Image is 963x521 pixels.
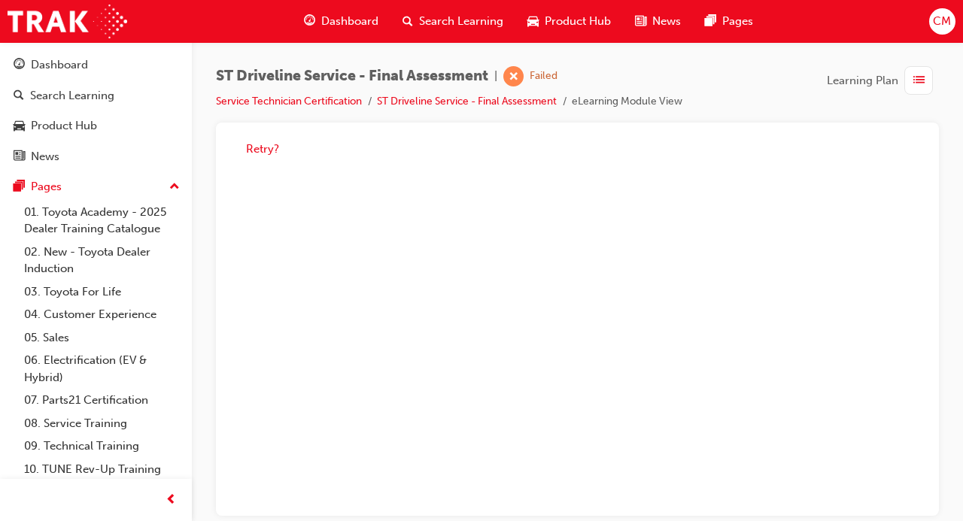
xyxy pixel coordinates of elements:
a: 06. Electrification (EV & Hybrid) [18,349,186,389]
a: Dashboard [6,51,186,79]
a: 01. Toyota Academy - 2025 Dealer Training Catalogue [18,201,186,241]
a: Product Hub [6,112,186,140]
a: Search Learning [6,82,186,110]
a: 03. Toyota For Life [18,280,186,304]
div: Dashboard [31,56,88,74]
button: Learning Plan [827,66,939,95]
span: search-icon [403,12,413,31]
a: 10. TUNE Rev-Up Training [18,458,186,481]
button: Pages [6,173,186,201]
a: ST Driveline Service - Final Assessment [377,95,557,108]
a: Service Technician Certification [216,95,362,108]
div: Product Hub [31,117,97,135]
span: guage-icon [14,59,25,72]
span: learningRecordVerb_FAIL-icon [503,66,524,86]
span: list-icon [913,71,925,90]
button: CM [929,8,955,35]
a: 02. New - Toyota Dealer Induction [18,241,186,280]
span: Product Hub [545,13,611,30]
div: Pages [31,178,62,195]
span: guage-icon [304,12,315,31]
a: news-iconNews [623,6,693,37]
a: search-iconSearch Learning [390,6,515,37]
span: Dashboard [321,13,378,30]
span: car-icon [527,12,539,31]
span: | [494,68,497,85]
li: eLearning Module View [572,93,682,111]
a: 08. Service Training [18,412,186,435]
div: Search Learning [30,87,114,105]
button: Retry? [246,141,279,158]
span: news-icon [635,12,646,31]
a: News [6,143,186,171]
span: Search Learning [419,13,503,30]
span: pages-icon [705,12,716,31]
div: News [31,148,59,165]
a: 04. Customer Experience [18,303,186,326]
a: 05. Sales [18,326,186,350]
span: news-icon [14,150,25,164]
span: Pages [722,13,753,30]
div: Failed [530,69,557,83]
span: search-icon [14,89,24,103]
span: pages-icon [14,180,25,194]
span: News [652,13,681,30]
span: ST Driveline Service - Final Assessment [216,68,488,85]
span: car-icon [14,120,25,133]
span: up-icon [169,177,180,197]
button: DashboardSearch LearningProduct HubNews [6,48,186,173]
a: guage-iconDashboard [292,6,390,37]
a: 09. Technical Training [18,435,186,458]
a: 07. Parts21 Certification [18,389,186,412]
span: CM [933,13,951,30]
a: car-iconProduct Hub [515,6,623,37]
span: Learning Plan [827,72,898,89]
span: prev-icon [166,491,177,510]
a: pages-iconPages [693,6,765,37]
img: Trak [8,5,127,38]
